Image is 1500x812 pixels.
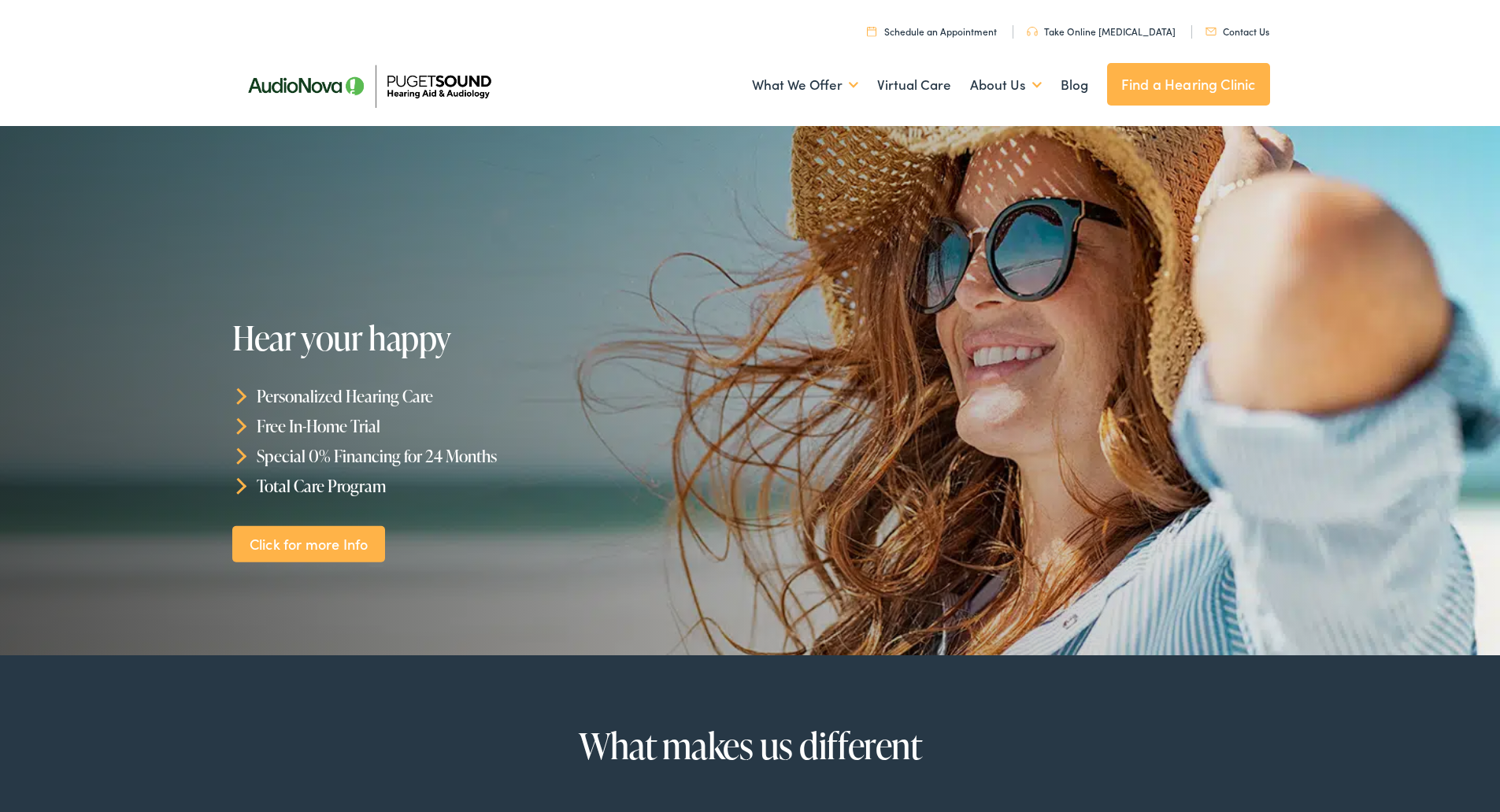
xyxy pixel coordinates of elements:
[877,56,951,114] a: Virtual Care
[1027,27,1038,36] img: utility icon
[232,525,385,562] a: Click for more Info
[1027,24,1176,38] a: Take Online [MEDICAL_DATA]
[867,26,876,36] img: utility icon
[1206,24,1269,38] a: Contact Us
[970,56,1042,114] a: About Us
[867,24,997,38] a: Schedule an Appointment
[232,411,757,441] li: Free In-Home Trial
[270,726,1231,766] h2: What makes us different
[232,470,757,500] li: Total Care Program
[232,381,757,411] li: Personalized Hearing Care
[752,56,858,114] a: What We Offer
[1061,56,1088,114] a: Blog
[232,441,757,471] li: Special 0% Financing for 24 Months
[232,320,711,356] h1: Hear your happy
[1206,28,1217,35] img: utility icon
[1107,63,1270,106] a: Find a Hearing Clinic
